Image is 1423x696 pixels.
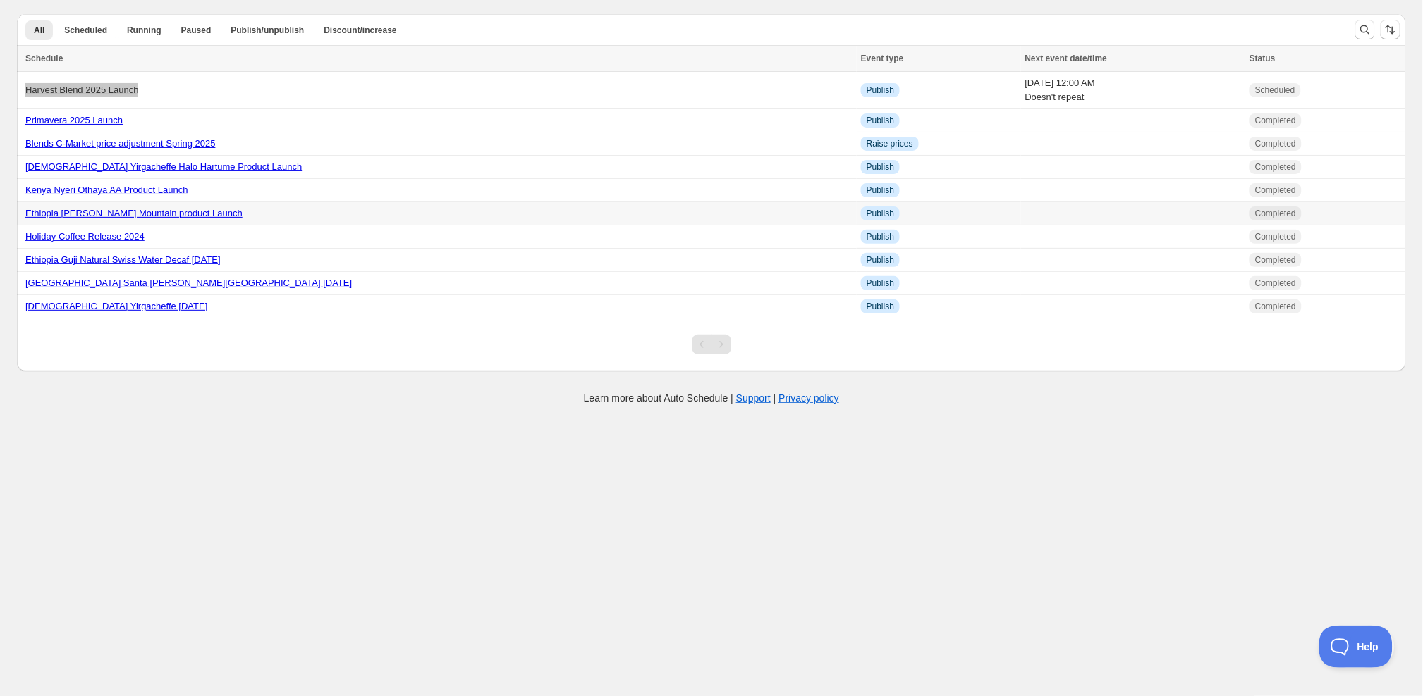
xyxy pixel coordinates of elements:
a: Privacy policy [779,392,840,404]
a: Blends C-Market price adjustment Spring 2025 [25,138,216,149]
span: Status [1250,54,1276,63]
a: [DEMOGRAPHIC_DATA] Yirgacheffe Halo Hartume Product Launch [25,161,302,172]
span: Publish [867,161,894,173]
span: Discount/increase [324,25,396,36]
span: Completed [1255,185,1296,196]
span: Completed [1255,231,1296,242]
span: Publish [867,115,894,126]
span: Publish [867,185,894,196]
a: Kenya Nyeri Othaya AA Product Launch [25,185,188,195]
iframe: Toggle Customer Support [1319,626,1395,668]
a: Ethiopia Guji Natural Swiss Water Decaf [DATE] [25,254,221,265]
span: Completed [1255,278,1296,289]
span: Next event date/time [1025,54,1108,63]
span: Paused [181,25,212,36]
span: Completed [1255,138,1296,149]
nav: Pagination [692,335,731,354]
span: Schedule [25,54,63,63]
span: Completed [1255,301,1296,312]
span: Completed [1255,208,1296,219]
span: Publish [867,231,894,242]
button: Search and filter results [1355,20,1375,39]
span: Completed [1255,254,1296,266]
span: Publish [867,85,894,96]
td: [DATE] 12:00 AM Doesn't repeat [1021,72,1246,109]
span: Completed [1255,161,1296,173]
span: Scheduled [1255,85,1295,96]
span: Completed [1255,115,1296,126]
span: Event type [861,54,904,63]
span: Raise prices [867,138,913,149]
a: Support [736,392,771,404]
button: Sort the results [1381,20,1400,39]
span: Publish [867,254,894,266]
span: Scheduled [64,25,107,36]
p: Learn more about Auto Schedule | | [584,391,839,405]
span: Publish [867,301,894,312]
a: Ethiopia [PERSON_NAME] Mountain product Launch [25,208,243,218]
a: [DEMOGRAPHIC_DATA] Yirgacheffe [DATE] [25,301,207,311]
span: Publish [867,208,894,219]
a: Primavera 2025 Launch [25,115,123,125]
span: Publish [867,278,894,289]
a: [GEOGRAPHIC_DATA] Santa [PERSON_NAME][GEOGRAPHIC_DATA] [DATE] [25,278,352,288]
a: Holiday Coffee Release 2024 [25,231,145,242]
a: Harvest Blend 2025 Launch [25,85,138,95]
span: All [34,25,44,36]
span: Publish/unpublish [231,25,304,36]
span: Running [127,25,161,36]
